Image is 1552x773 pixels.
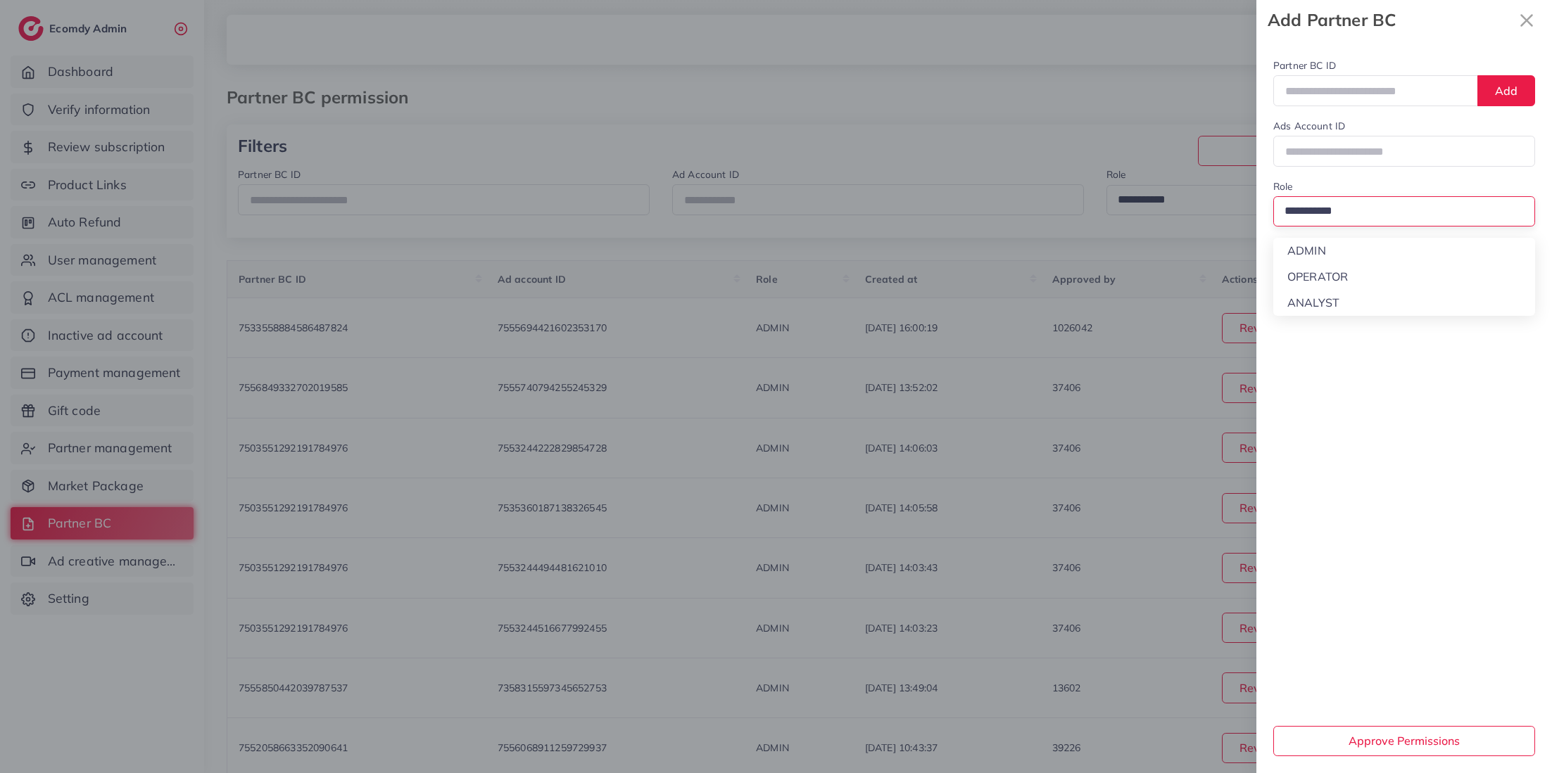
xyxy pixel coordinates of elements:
[1513,6,1541,34] svg: x
[1349,734,1460,748] span: Approve Permissions
[1513,6,1541,34] button: Close
[1477,75,1535,106] button: Add
[1280,200,1517,222] input: Search for option
[1268,8,1513,32] strong: Add Partner BC
[1273,119,1345,133] label: Ads Account ID
[1273,58,1336,72] label: Partner BC ID
[1273,726,1535,756] button: Approve Permissions
[1273,179,1293,193] label: Role
[1273,196,1535,226] div: Search for option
